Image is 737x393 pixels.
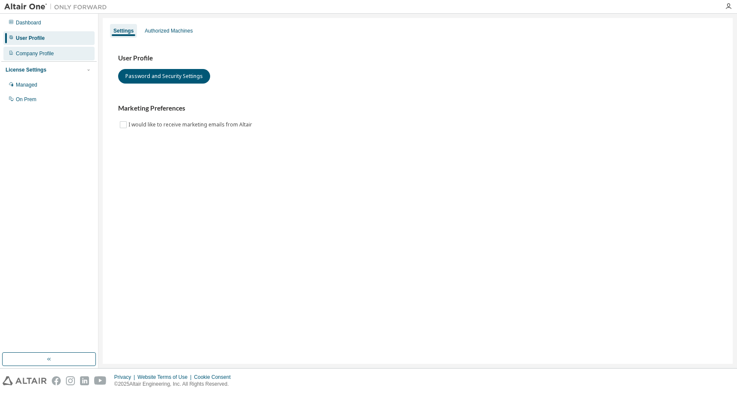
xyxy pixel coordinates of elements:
[80,376,89,385] img: linkedin.svg
[52,376,61,385] img: facebook.svg
[113,27,134,34] div: Settings
[16,19,41,26] div: Dashboard
[16,81,37,88] div: Managed
[16,96,36,103] div: On Prem
[137,374,194,381] div: Website Terms of Use
[94,376,107,385] img: youtube.svg
[4,3,111,11] img: Altair One
[114,381,236,388] p: © 2025 Altair Engineering, Inc. All Rights Reserved.
[3,376,47,385] img: altair_logo.svg
[145,27,193,34] div: Authorized Machines
[118,104,717,113] h3: Marketing Preferences
[118,54,717,63] h3: User Profile
[114,374,137,381] div: Privacy
[128,120,254,130] label: I would like to receive marketing emails from Altair
[16,50,54,57] div: Company Profile
[6,66,46,73] div: License Settings
[194,374,235,381] div: Cookie Consent
[118,69,210,84] button: Password and Security Settings
[66,376,75,385] img: instagram.svg
[16,35,45,42] div: User Profile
